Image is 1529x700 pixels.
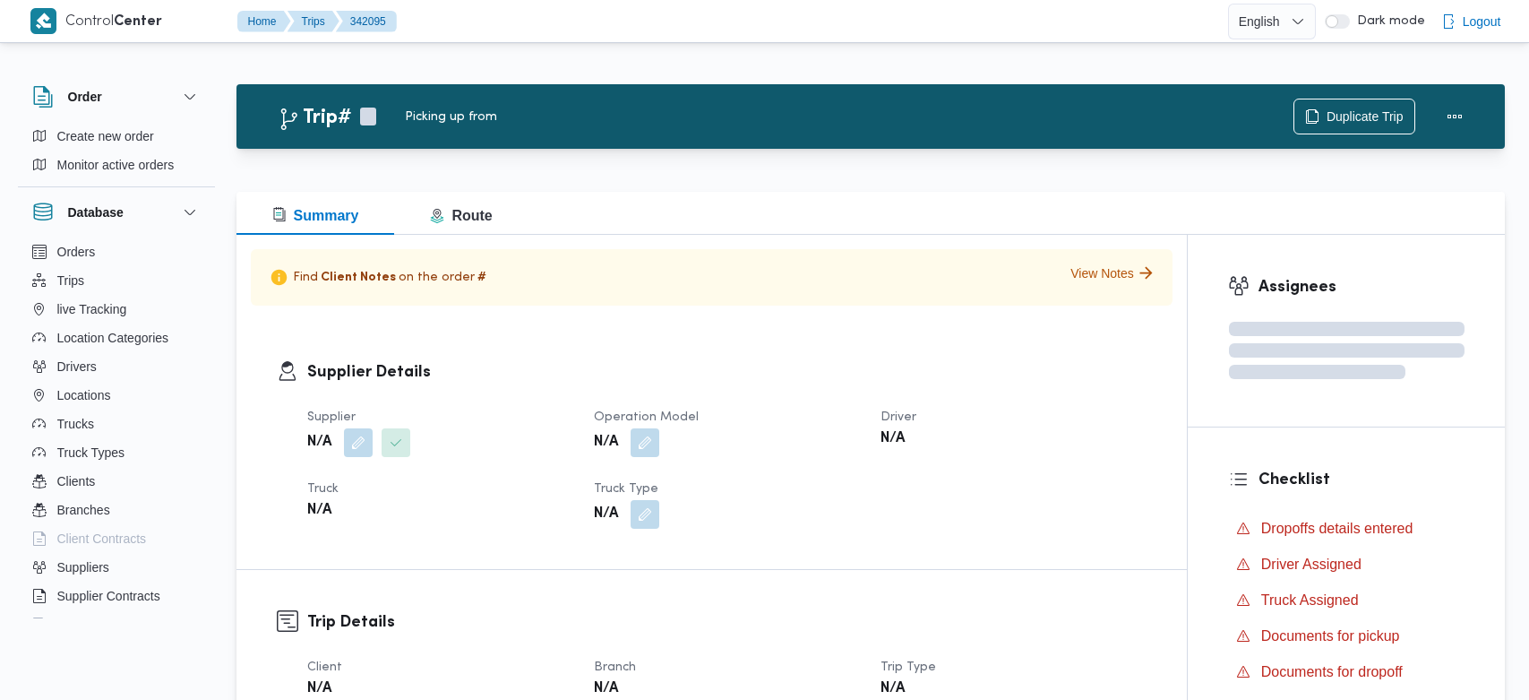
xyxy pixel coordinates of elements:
button: Truck Assigned [1229,586,1465,615]
h3: Database [68,202,124,223]
button: Location Categories [25,324,208,352]
button: Documents for pickup [1229,622,1465,651]
span: live Tracking [57,298,127,320]
b: N/A [307,432,331,454]
b: N/A [594,432,618,454]
span: Dropoffs details entered [1261,521,1413,536]
button: Trips [25,266,208,295]
span: Branch [594,661,636,673]
button: View Notes [1070,264,1158,282]
span: Truck [307,483,339,495]
h2: Trip# [278,107,351,130]
button: Driver Assigned [1229,550,1465,579]
span: Truck Assigned [1261,590,1359,611]
span: Trucks [57,413,94,435]
span: Clients [57,471,96,492]
b: N/A [880,428,905,450]
span: Client Contracts [57,528,147,549]
button: Devices [25,610,208,639]
span: Supplier Contracts [57,585,160,607]
span: Operation Model [594,411,699,423]
span: Suppliers [57,557,109,578]
button: Branches [25,496,208,524]
button: Client Contracts [25,524,208,553]
button: Trips [288,11,339,32]
p: Find on the order [265,264,489,291]
button: Suppliers [25,553,208,582]
h3: Supplier Details [307,360,1147,385]
button: Duplicate Trip [1293,99,1415,134]
span: Client Notes [321,271,396,285]
div: Order [18,122,215,186]
span: Drivers [57,356,97,377]
span: Supplier [307,411,356,423]
b: N/A [880,678,905,700]
span: Driver Assigned [1261,557,1361,572]
button: Actions [1437,99,1473,134]
b: N/A [307,678,331,700]
span: Devices [57,614,102,635]
img: X8yXhbKr1z7QwAAAABJRU5ErkJggg== [30,8,56,34]
button: Trucks [25,410,208,438]
span: Driver Assigned [1261,554,1361,575]
button: Truck Types [25,438,208,467]
button: Clients [25,467,208,496]
button: Drivers [25,352,208,381]
button: Orders [25,238,208,266]
button: Locations [25,381,208,410]
span: Branches [57,499,110,521]
button: Dropoffs details entered [1229,514,1465,543]
span: Truck Assigned [1261,592,1359,608]
b: N/A [594,504,618,525]
span: Trips [57,270,85,291]
span: Driver [880,411,916,423]
button: Create new order [25,122,208,151]
div: Database [18,238,215,626]
span: Dropoffs details entered [1261,518,1413,540]
span: Locations [57,385,111,406]
button: Database [32,202,201,223]
button: Home [237,11,291,32]
span: Documents for dropoff [1261,664,1403,679]
div: Picking up from [405,108,1293,126]
span: Truck Type [594,483,658,495]
h3: Order [68,86,102,108]
button: Order [32,86,201,108]
span: Orders [57,241,96,263]
span: Client [307,661,342,673]
span: Duplicate Trip [1327,106,1404,127]
span: Documents for dropoff [1261,661,1403,683]
span: Monitor active orders [57,154,175,176]
h3: Assignees [1258,275,1465,299]
span: Documents for pickup [1261,626,1400,647]
span: Documents for pickup [1261,628,1400,644]
button: Documents for dropoff [1229,658,1465,687]
span: Create new order [57,125,154,147]
h3: Checklist [1258,468,1465,492]
span: Trip Type [880,661,936,673]
span: Location Categories [57,327,169,349]
button: live Tracking [25,295,208,324]
b: N/A [594,678,618,700]
button: Monitor active orders [25,151,208,179]
button: Supplier Contracts [25,582,208,610]
b: Center [114,15,162,29]
button: Logout [1434,4,1508,39]
h3: Trip Details [307,610,1147,635]
button: 342095 [336,11,397,32]
span: Summary [272,208,359,223]
span: # [477,271,486,285]
span: Dark mode [1350,14,1425,29]
b: N/A [307,500,331,522]
span: Route [430,208,492,223]
span: Logout [1463,11,1501,32]
span: Truck Types [57,442,125,463]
